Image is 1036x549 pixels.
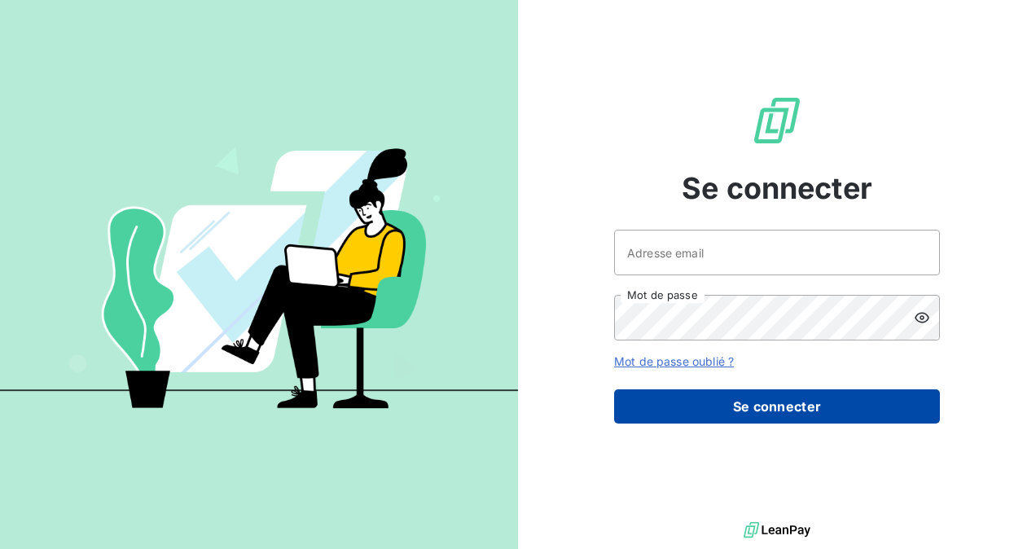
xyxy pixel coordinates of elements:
[614,230,940,275] input: placeholder
[614,389,940,424] button: Se connecter
[682,166,872,210] span: Se connecter
[751,94,803,147] img: Logo LeanPay
[614,354,734,368] a: Mot de passe oublié ?
[744,518,810,542] img: logo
